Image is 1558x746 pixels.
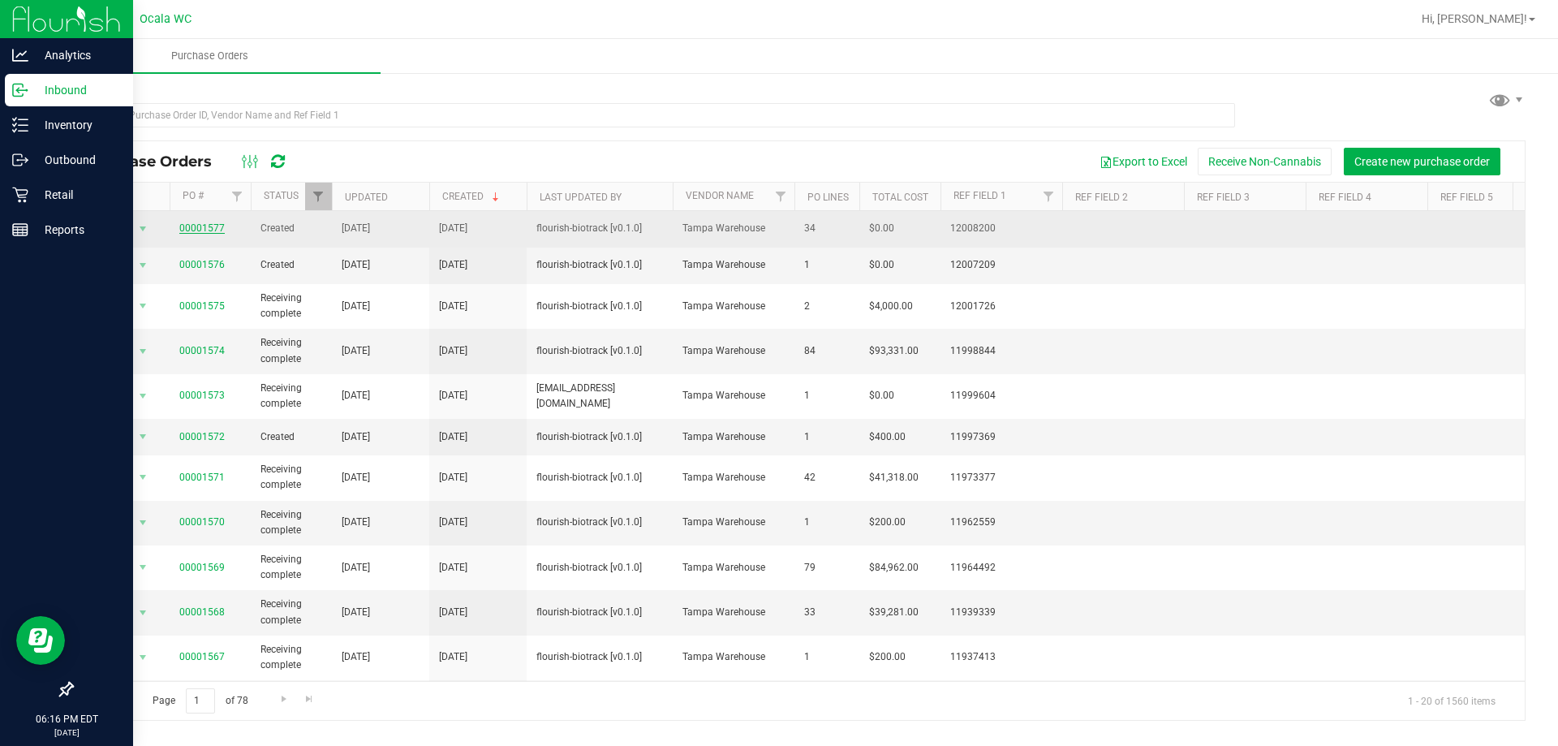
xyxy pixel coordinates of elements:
a: Total Cost [872,192,928,203]
span: [DATE] [439,343,467,359]
a: Status [264,190,299,201]
button: Create new purchase order [1344,148,1500,175]
span: 11937413 [950,649,1052,665]
span: select [133,295,153,317]
span: Created [260,429,322,445]
input: Search Purchase Order ID, Vendor Name and Ref Field 1 [71,103,1235,127]
a: PO # [183,190,204,201]
span: [DATE] [342,299,370,314]
span: Hi, [PERSON_NAME]! [1422,12,1527,25]
span: flourish-biotrack [v0.1.0] [536,221,663,236]
a: 00001568 [179,606,225,618]
a: Ref Field 1 [953,190,1006,201]
span: Purchase Orders [149,49,270,63]
span: 34 [804,221,850,236]
a: Ref Field 5 [1440,192,1493,203]
span: select [133,254,153,277]
p: Analytics [28,45,126,65]
span: [DATE] [439,299,467,314]
span: $0.00 [869,388,894,403]
span: [DATE] [342,257,370,273]
button: Export to Excel [1089,148,1198,175]
span: [DATE] [342,343,370,359]
span: flourish-biotrack [v0.1.0] [536,343,663,359]
a: Go to the next page [272,688,295,710]
a: 00001569 [179,562,225,573]
p: 06:16 PM EDT [7,712,126,727]
a: Filter [305,183,332,210]
span: [DATE] [439,560,467,576]
span: 1 [804,515,850,530]
span: 1 [804,388,850,403]
span: Tampa Warehouse [682,470,785,485]
span: 84 [804,343,850,359]
span: flourish-biotrack [v0.1.0] [536,560,663,576]
span: $200.00 [869,649,906,665]
span: 11939339 [950,605,1052,620]
span: [DATE] [439,429,467,445]
a: 00001571 [179,472,225,483]
span: Receiving complete [260,642,322,673]
inline-svg: Retail [12,187,28,203]
span: 11999604 [950,388,1052,403]
span: [DATE] [439,221,467,236]
span: Page of 78 [139,688,261,714]
span: [DATE] [439,257,467,273]
p: [DATE] [7,727,126,739]
span: 12001726 [950,299,1052,314]
a: 00001575 [179,300,225,312]
a: Filter [1035,183,1062,210]
span: [DATE] [439,470,467,485]
span: Tampa Warehouse [682,257,785,273]
span: Tampa Warehouse [682,429,785,445]
span: Tampa Warehouse [682,343,785,359]
a: 00001567 [179,651,225,662]
span: flourish-biotrack [v0.1.0] [536,299,663,314]
span: 1 [804,649,850,665]
span: flourish-biotrack [v0.1.0] [536,257,663,273]
span: Receiving complete [260,291,322,321]
span: Created [260,221,322,236]
span: [DATE] [342,605,370,620]
a: Ref Field 2 [1075,192,1128,203]
span: [DATE] [342,649,370,665]
span: 11973377 [950,470,1052,485]
span: 12008200 [950,221,1052,236]
a: Created [442,191,502,202]
span: Tampa Warehouse [682,560,785,576]
span: Tampa Warehouse [682,605,785,620]
span: $200.00 [869,515,906,530]
span: select [133,425,153,448]
a: Ref Field 3 [1197,192,1250,203]
p: Retail [28,185,126,205]
a: Updated [345,192,388,203]
span: [DATE] [342,560,370,576]
span: Tampa Warehouse [682,221,785,236]
span: [DATE] [342,221,370,236]
button: Receive Non-Cannabis [1198,148,1332,175]
span: Receiving complete [260,462,322,493]
span: select [133,385,153,407]
inline-svg: Outbound [12,152,28,168]
span: Tampa Warehouse [682,649,785,665]
span: Created [260,257,322,273]
span: Receiving complete [260,552,322,583]
span: 1 [804,257,850,273]
span: [DATE] [342,429,370,445]
a: Go to the last page [298,688,321,710]
inline-svg: Inventory [12,117,28,133]
span: 79 [804,560,850,576]
span: Tampa Warehouse [682,515,785,530]
span: 11997369 [950,429,1052,445]
span: $84,962.00 [869,560,919,576]
span: flourish-biotrack [v0.1.0] [536,470,663,485]
span: Receiving complete [260,335,322,366]
span: [DATE] [342,515,370,530]
span: [DATE] [439,649,467,665]
span: 11962559 [950,515,1052,530]
span: $39,281.00 [869,605,919,620]
span: [DATE] [439,605,467,620]
span: 1 - 20 of 1560 items [1395,688,1509,713]
span: Receiving complete [260,507,322,538]
a: Vendor Name [686,190,754,201]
